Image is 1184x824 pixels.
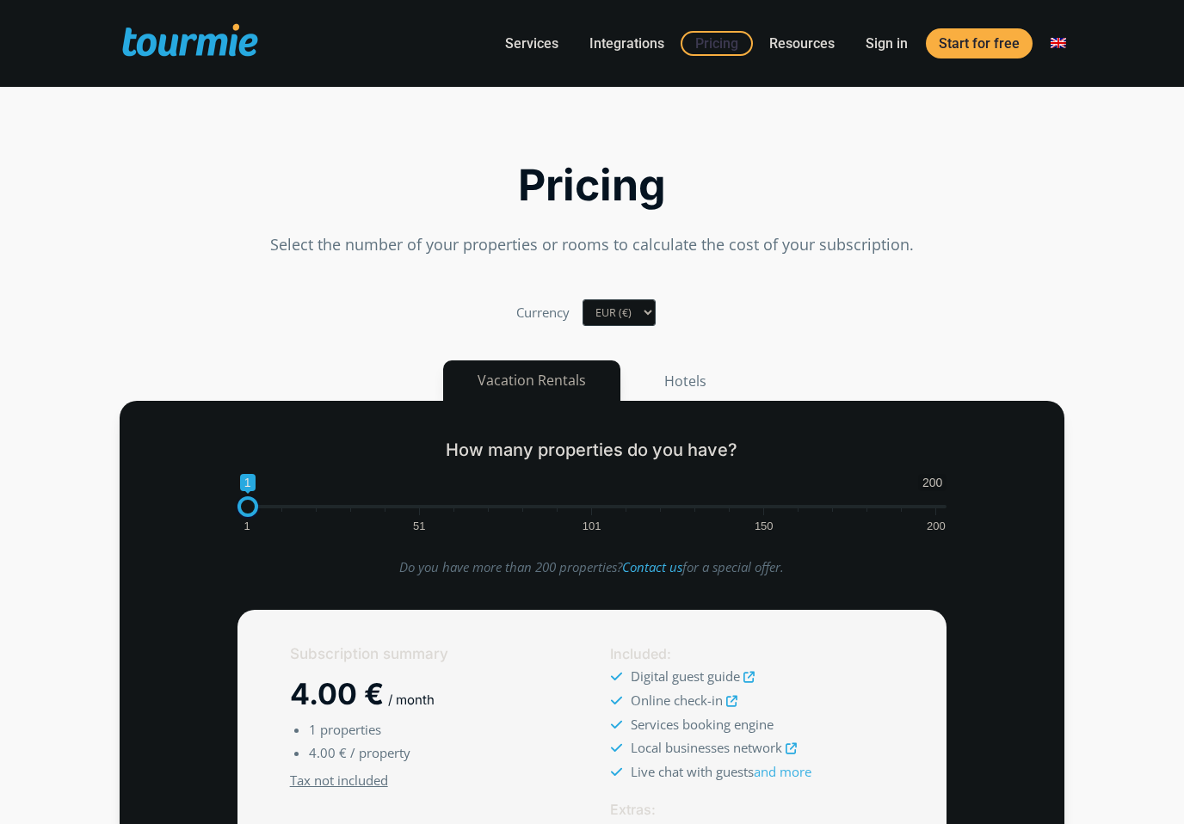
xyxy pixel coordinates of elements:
[622,558,682,575] a: Contact us
[853,33,921,54] a: Sign in
[240,474,256,491] span: 1
[237,556,947,579] p: Do you have more than 200 properties? for a special offer.
[237,440,947,461] h5: How many properties do you have?
[320,721,381,738] span: properties
[492,33,571,54] a: Services
[388,692,435,708] span: / month
[1038,33,1079,54] a: Switch to
[309,744,347,761] span: 4.00 €
[631,692,723,709] span: Online check-in
[516,301,570,324] label: Currency
[631,667,740,685] span: Digital guest guide
[610,643,894,665] h5: :
[610,799,894,821] h5: :
[290,676,384,711] span: 4.00 €
[350,744,410,761] span: / property
[309,721,317,738] span: 1
[443,360,620,401] button: Vacation Rentals
[926,28,1033,58] a: Start for free
[290,643,574,665] h5: Subscription summary
[120,165,1064,206] h2: Pricing
[754,763,811,780] a: and more
[580,522,604,530] span: 101
[290,772,388,789] u: Tax not included
[629,360,742,402] button: Hotels
[918,474,947,491] span: 200
[577,33,677,54] a: Integrations
[752,522,776,530] span: 150
[631,716,774,733] span: Services booking engine
[756,33,848,54] a: Resources
[610,645,667,662] span: Included
[681,31,753,56] a: Pricing
[631,763,811,780] span: Live chat with guests
[631,739,782,756] span: Local businesses network
[410,522,428,530] span: 51
[610,801,651,818] span: Extras
[241,522,252,530] span: 1
[120,233,1064,256] p: Select the number of your properties or rooms to calculate the cost of your subscription.
[924,522,948,530] span: 200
